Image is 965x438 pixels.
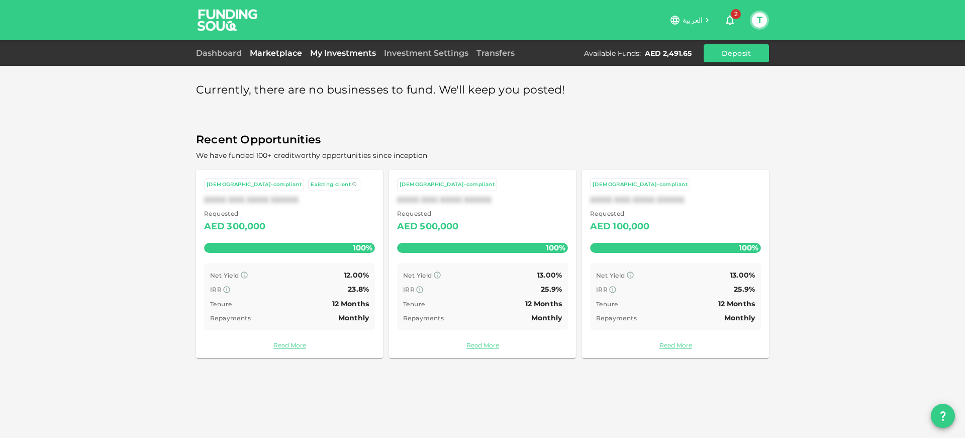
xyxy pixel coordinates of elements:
span: Requested [397,209,459,219]
div: XXXX XXX XXXX XXXXX [397,195,568,205]
a: Read More [397,340,568,350]
span: Tenure [596,300,618,308]
span: 100% [736,240,761,255]
span: Net Yield [403,272,432,279]
span: 25.9% [541,285,562,294]
span: 12.00% [344,271,369,280]
button: question [931,404,955,428]
span: Monthly [724,313,755,322]
span: Monthly [531,313,562,322]
div: AED 2,491.65 [645,48,692,58]
a: Read More [204,340,375,350]
span: 13.00% [537,271,562,280]
span: 23.8% [348,285,369,294]
div: XXXX XXX XXXX XXXXX [204,195,375,205]
div: 100,000 [613,219,649,235]
a: [DEMOGRAPHIC_DATA]-compliantXXXX XXX XXXX XXXXX Requested AED100,000100% Net Yield 13.00% IRR 25.... [582,170,769,358]
span: Requested [590,209,650,219]
span: 100% [350,240,375,255]
span: Existing client [311,181,351,188]
a: Transfers [472,48,519,58]
a: [DEMOGRAPHIC_DATA]-compliant Existing clientXXXX XXX XXXX XXXXX Requested AED300,000100% Net Yiel... [196,170,383,358]
div: [DEMOGRAPHIC_DATA]-compliant [207,181,302,189]
span: Repayments [210,314,251,322]
span: Tenure [210,300,232,308]
span: 12 Months [332,299,369,308]
span: IRR [210,286,222,293]
span: 25.9% [734,285,755,294]
span: Net Yield [596,272,625,279]
span: Monthly [338,313,369,322]
div: 500,000 [420,219,458,235]
div: AED [397,219,418,235]
a: [DEMOGRAPHIC_DATA]-compliantXXXX XXX XXXX XXXXX Requested AED500,000100% Net Yield 13.00% IRR 25.... [389,170,576,358]
span: Recent Opportunities [196,130,769,150]
span: 12 Months [718,299,755,308]
span: Repayments [403,314,444,322]
span: Repayments [596,314,637,322]
a: My Investments [306,48,380,58]
div: [DEMOGRAPHIC_DATA]-compliant [593,181,688,189]
a: Dashboard [196,48,246,58]
span: We have funded 100+ creditworthy opportunities since inception [196,151,427,160]
div: [DEMOGRAPHIC_DATA]-compliant [400,181,495,189]
a: Marketplace [246,48,306,58]
div: AED [590,219,611,235]
a: Investment Settings [380,48,472,58]
span: IRR [403,286,415,293]
div: Available Funds : [584,48,641,58]
button: Deposit [704,44,769,62]
div: AED [204,219,225,235]
span: 12 Months [525,299,562,308]
a: Read More [590,340,761,350]
button: 2 [720,10,740,30]
span: Currently, there are no businesses to fund. We'll keep you posted! [196,80,565,100]
button: T [752,13,767,28]
div: 300,000 [227,219,265,235]
span: 100% [543,240,568,255]
span: Net Yield [210,272,239,279]
span: Tenure [403,300,425,308]
span: Requested [204,209,266,219]
div: XXXX XXX XXXX XXXXX [590,195,761,205]
span: 2 [731,9,741,19]
span: 13.00% [730,271,755,280]
span: IRR [596,286,608,293]
span: العربية [683,16,703,25]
